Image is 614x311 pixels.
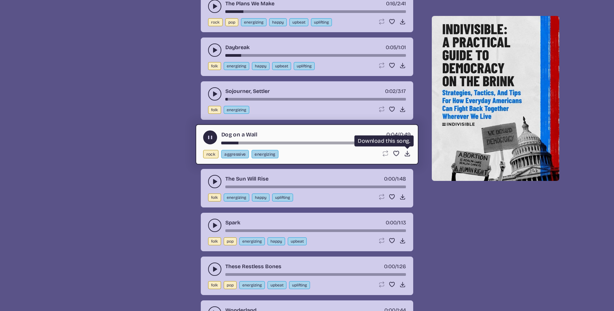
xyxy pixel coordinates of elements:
[208,281,221,289] button: folk
[389,106,395,113] button: Favorite
[252,150,278,158] button: energizing
[269,18,287,26] button: happy
[289,281,310,289] button: uplifting
[378,237,385,244] button: Loop
[239,237,265,245] button: energizing
[239,281,265,289] button: energizing
[225,43,250,51] a: Daybreak
[203,130,217,144] button: play-pause toggle
[378,62,385,69] button: Loop
[268,237,285,245] button: happy
[384,263,395,270] span: timer
[225,10,406,13] div: song-time-bar
[221,150,249,158] button: aggressive
[397,176,406,182] span: 1:48
[203,150,218,158] button: rock
[389,62,395,69] button: Favorite
[241,18,267,26] button: energizing
[225,54,406,57] div: song-time-bar
[382,150,389,157] button: Loop
[294,62,315,70] button: uplifting
[225,186,406,188] div: song-time-bar
[208,43,221,57] button: play-pause toggle
[208,18,223,26] button: rock
[225,229,406,232] div: song-time-bar
[399,219,406,226] span: 1:13
[252,62,269,70] button: happy
[386,43,406,51] div: /
[225,219,240,227] a: Spark
[208,263,221,276] button: play-pause toggle
[398,44,406,50] span: 1:01
[386,219,406,227] div: /
[208,219,221,232] button: play-pause toggle
[385,87,406,95] div: /
[225,175,269,183] a: The Sun Will Rise
[385,88,396,94] span: timer
[386,219,397,226] span: timer
[386,44,396,50] span: timer
[432,16,559,181] img: Help save our democracy!
[398,88,406,94] span: 3:17
[224,194,249,201] button: energizing
[225,18,238,26] button: pop
[288,237,307,245] button: upbeat
[272,194,293,201] button: uplifting
[221,130,257,139] a: Dog on a Wall
[224,281,237,289] button: pop
[208,194,221,201] button: folk
[225,87,270,95] a: Sojourner, Settler
[386,130,411,139] div: /
[221,142,411,144] div: song-time-bar
[378,194,385,200] button: Loop
[268,281,286,289] button: upbeat
[386,0,395,7] span: timer
[384,263,406,271] div: /
[208,237,221,245] button: folk
[400,131,411,138] span: 0:49
[225,98,406,101] div: song-time-bar
[397,0,406,7] span: 2:41
[208,87,221,101] button: play-pause toggle
[224,237,237,245] button: pop
[225,263,281,271] a: These Restless Bones
[384,175,406,183] div: /
[389,194,395,200] button: Favorite
[311,18,332,26] button: uplifting
[386,131,398,138] span: timer
[389,281,395,288] button: Favorite
[384,176,395,182] span: timer
[389,18,395,25] button: Favorite
[252,194,269,201] button: happy
[224,62,249,70] button: energizing
[224,106,249,114] button: energizing
[272,62,291,70] button: upbeat
[208,175,221,188] button: play-pause toggle
[208,106,221,114] button: folk
[393,150,400,157] button: Favorite
[378,106,385,113] button: Loop
[208,62,221,70] button: folk
[289,18,308,26] button: upbeat
[397,263,406,270] span: 1:26
[378,18,385,25] button: Loop
[389,237,395,244] button: Favorite
[225,273,406,276] div: song-time-bar
[378,281,385,288] button: Loop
